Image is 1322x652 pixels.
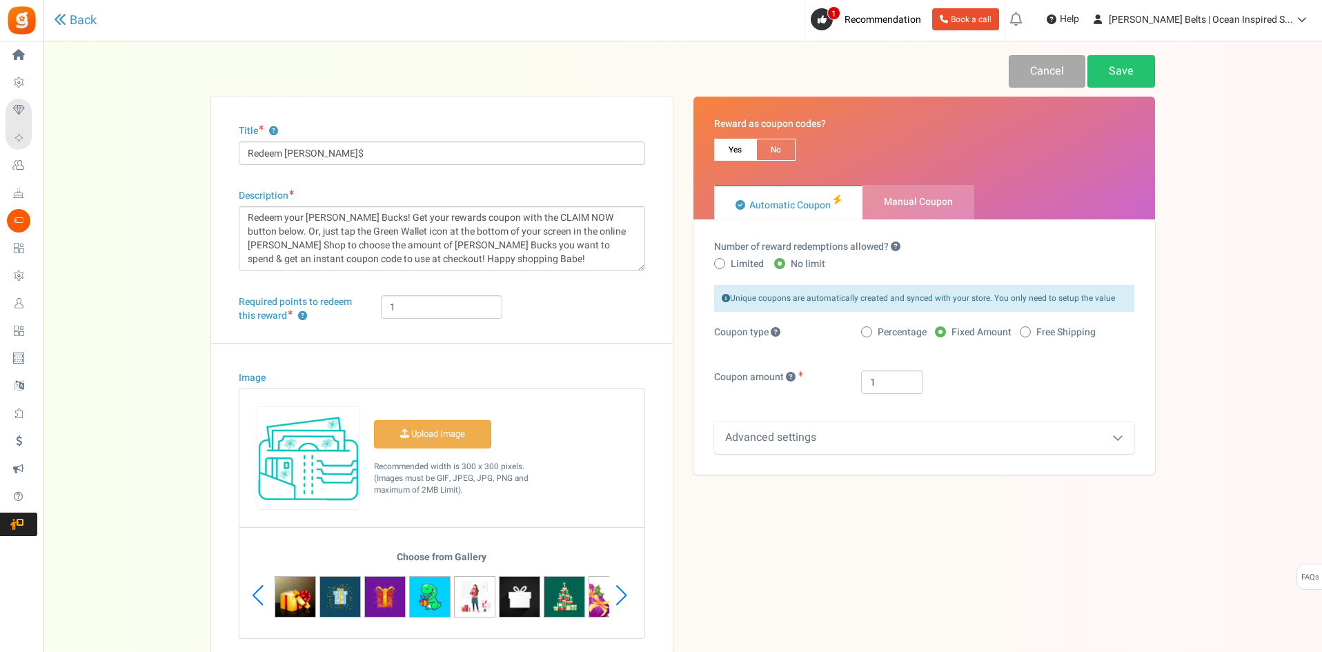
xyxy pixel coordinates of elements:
span: No [756,139,796,161]
label: Required points to redeem this reward [239,295,360,323]
label: Reward as coupon codes? [714,117,826,131]
span: Limited [731,257,764,271]
span: Help [1056,12,1079,26]
span: [PERSON_NAME] Belts | Ocean Inspired S... [1109,12,1293,27]
p: Recommended width is 300 x 300 pixels. (Images must be GIF, JPEG, JPG, PNG and maximum of 2MB Lim... [374,461,546,496]
a: Save [1087,55,1155,88]
span: Yes [714,139,756,161]
a: Help [1041,8,1085,30]
span: 1 [827,6,840,20]
span: Free Shipping [1036,326,1096,339]
span: Percentage [878,326,927,339]
h5: Choose from Gallery [275,552,609,569]
span: Recommendation [845,12,921,27]
img: Gratisfaction [6,5,37,36]
a: 1 Recommendation [811,8,927,30]
i: Recommended [832,195,841,205]
span: Coupon amount [714,370,784,384]
a: Book a call [932,8,999,30]
button: Required points to redeem this reward [298,312,307,321]
button: Title [269,127,278,136]
div: Advanced settings [714,422,1134,454]
input: E.g. $25 coupon or Dinner for two [239,141,645,165]
span: Automatic Coupon [749,198,831,213]
label: Title [239,124,278,138]
span: No limit [791,257,825,271]
label: Image [239,371,266,385]
label: Number of reward redemptions allowed? [714,240,900,254]
textarea: Redeem your [PERSON_NAME] Bucks! Get your rewards coupon with the CLAIM NOW button below. Or, jus... [239,206,645,271]
div: Unique coupons are automatically created and synced with your store. You only need to setup the v... [714,285,1134,312]
span: FAQs [1301,564,1319,591]
span: Coupon type [714,325,780,339]
span: Fixed Amount [951,326,1012,339]
span: Manual Coupon [884,195,953,209]
label: Description [239,189,294,203]
a: Cancel [1009,55,1085,88]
